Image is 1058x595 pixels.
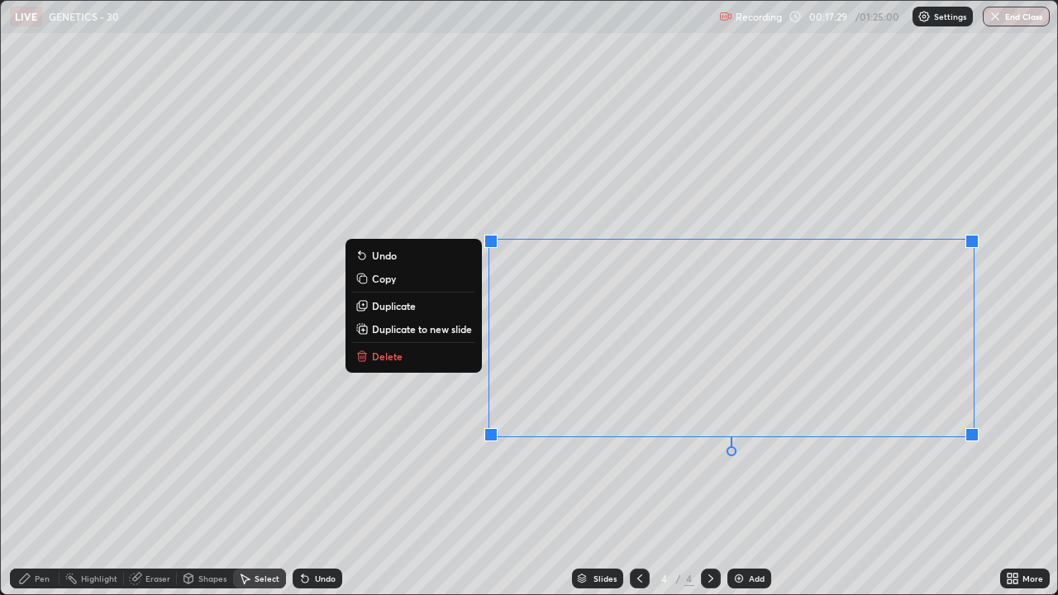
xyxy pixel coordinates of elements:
[749,574,765,583] div: Add
[983,7,1050,26] button: End Class
[315,574,336,583] div: Undo
[372,299,416,312] p: Duplicate
[145,574,170,583] div: Eraser
[35,574,50,583] div: Pen
[917,10,931,23] img: class-settings-icons
[15,10,37,23] p: LIVE
[352,319,475,339] button: Duplicate to new slide
[1022,574,1043,583] div: More
[656,574,673,583] div: 4
[49,10,119,23] p: GENETICS - 30
[593,574,617,583] div: Slides
[372,322,472,336] p: Duplicate to new slide
[676,574,681,583] div: /
[352,296,475,316] button: Duplicate
[352,269,475,288] button: Copy
[736,11,782,23] p: Recording
[719,10,732,23] img: recording.375f2c34.svg
[372,272,396,285] p: Copy
[684,571,694,586] div: 4
[81,574,117,583] div: Highlight
[255,574,279,583] div: Select
[198,574,226,583] div: Shapes
[352,346,475,366] button: Delete
[732,572,746,585] img: add-slide-button
[372,249,397,262] p: Undo
[352,245,475,265] button: Undo
[989,10,1002,23] img: end-class-cross
[372,350,403,363] p: Delete
[934,12,966,21] p: Settings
